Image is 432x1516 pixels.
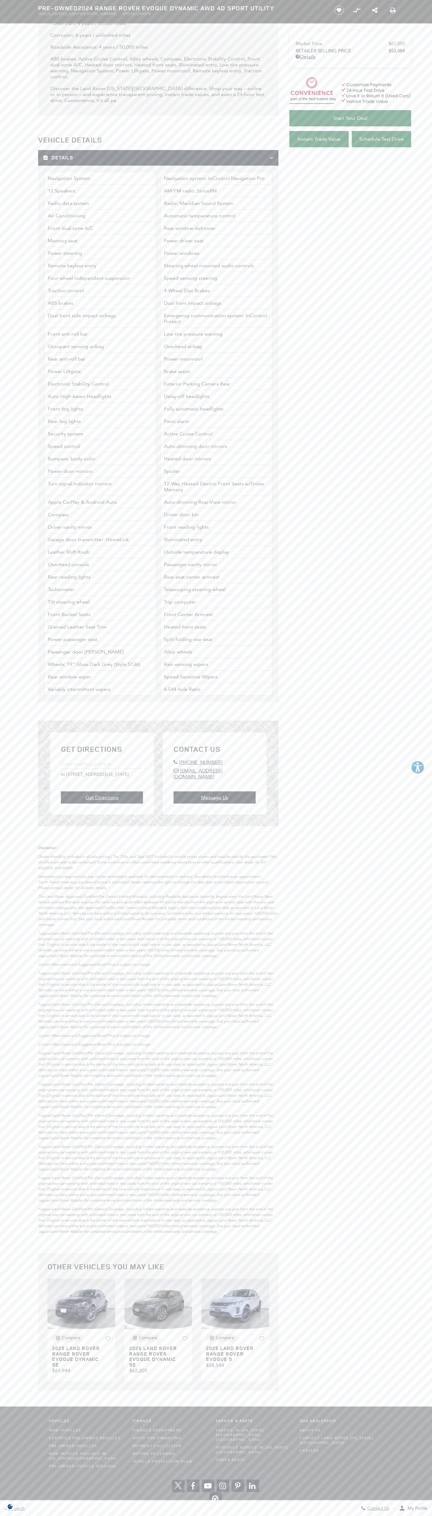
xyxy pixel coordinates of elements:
span: Service & Parts [216,1419,290,1423]
p: $58,544 [206,1362,267,1368]
li: Variably intermittent wipers [44,683,156,696]
a: Service in [US_STATE][GEOGRAPHIC_DATA], [GEOGRAPHIC_DATA] [216,1426,290,1444]
span: Instant Trade Value [298,136,341,142]
button: Compare [206,1334,237,1342]
section: Click to Open Cookie Consent Modal [3,1503,17,1510]
li: Automatic temperature control [160,210,272,222]
li: Driver door bin [160,508,272,521]
p: *Jaguar/Land Rover Certified Pre-Owned Coverage, including limited warranty and roadside assistan... [38,1175,278,1203]
a: Print this Pre-Owned 2024 Range Rover Evoque Dynamic AWD 4D Sport Utility [390,7,396,14]
span: $61,055 [389,41,405,46]
li: Apple CarPlay & Android Auto [44,496,156,508]
a: New Vehicle Specials in [US_STATE][GEOGRAPHIC_DATA] [49,1450,123,1462]
li: Power windows [160,247,272,260]
li: Occupant sensing airbag [44,340,156,353]
li: Heated front seats [160,621,272,633]
span: Schedule Test Drive [359,136,404,142]
button: Compare [52,1334,83,1342]
li: Power passenger seat [44,633,156,646]
li: Air Conditioning [44,210,156,222]
li: Front fog lights [44,403,156,415]
li: Remote keyless entry [44,260,156,272]
a: Apply for Financing [133,1434,207,1442]
a: Pre-Owned Vehicle Specials [49,1462,123,1470]
strong: Disclaimer: [38,845,57,850]
a: Open Youtube-play in a new window [202,1480,214,1492]
li: Power driver seat [160,235,272,247]
li: Rear reading lights [44,571,156,583]
li: Rear fog lights [44,415,156,428]
li: Four wheel independent suspension [44,272,156,284]
li: Navigation System [44,172,156,185]
h3: Details [43,155,270,161]
a: Open Twitter in a new window [172,1480,184,1492]
li: 4-Wheel Disc Brakes [160,284,272,297]
p: Current Manufacturer’s Suggested Retail Price is subject to change. [38,1033,278,1038]
p: to [STREET_ADDRESS][US_STATE] [61,772,143,777]
li: Rain sensing wipers [160,658,272,671]
span: [US_VEHICLE_IDENTIFICATION_NUMBER] [45,12,116,16]
a: Contact Land Rover [US_STATE][GEOGRAPHIC_DATA] [300,1434,374,1447]
li: Dual front impact airbags [160,297,272,309]
button: Open user profile menu [394,1500,432,1516]
span: Contact Us [366,1506,389,1511]
a: 2025 LAND ROVER Range Rover Evoque Dynamic SE $61,944 [52,1346,113,1373]
a: [PHONE_NUMBER] [174,759,256,765]
li: AM/FM radio: SiriusXM [160,185,272,197]
li: Telescoping steering wheel [160,583,272,596]
li: Auto-dimming Rear-View mirror [160,496,272,508]
a: Buying vs Leasing [133,1450,207,1458]
p: Dealer Handling included in all sale pricing | Tax, Title, and Tags NOT included in vehicle price... [38,854,278,871]
li: Speed control [44,440,156,453]
li: Front dual zone A/C [44,222,156,235]
li: Turn signal indicator mirrors [44,478,156,496]
strong: Pre-Owned [38,4,78,12]
h3: 2025 LAND ROVER Range Rover Evoque Dynamic SE [52,1346,101,1368]
li: Panic alarm [160,415,272,428]
li: Auto High-beam Headlights [44,390,156,403]
a: Open Instagram in a new window [217,1480,229,1492]
li: Rear window defroster [160,222,272,235]
p: *Jaguar/Land Rover Certified Pre-Owned Coverage, including limited warranty and roadside assistan... [38,1113,278,1141]
li: Tachometer [44,583,156,596]
li: Heated door mirrors [160,453,272,465]
li: Memory seat [44,235,156,247]
li: Leather Shift Knob [44,546,156,558]
img: 2025 LAND ROVER Range Rover Evoque Dynamic SE [47,1279,115,1329]
a: 2025 LAND ROVER Range Rover Evoque S $58,544 [206,1346,267,1368]
a: Open Facebook in a new window [187,1480,199,1492]
li: Illuminated entry [160,533,272,546]
li: Alloy wheels [160,646,272,658]
li: Low tire pressure warning [160,328,272,340]
p: $62,205 [129,1368,190,1373]
img: 2026 LAND ROVER Range Rover Evoque Dynamic SE [125,1279,192,1329]
li: Garage door transmitter: HomeLink [44,533,156,546]
a: Schedule Service in [US_STATE][GEOGRAPHIC_DATA] [216,1444,290,1456]
a: Certified Pre-Owned Vehicles [49,1434,123,1442]
li: Grained Leather Seat Trim [44,621,156,633]
a: [EMAIL_ADDRESS][DOMAIN_NAME] [174,768,256,780]
span: Vehicles [49,1419,123,1423]
li: Delay-off headlights [160,390,272,403]
li: Passenger vanity mirror [160,558,272,571]
h2: Get Directions [61,743,143,755]
li: Active Cruise Control [160,428,272,440]
li: Tilt steering wheel [44,596,156,608]
li: 4.544 Axle Ratio [160,683,272,696]
input: Enter starting address [61,759,143,769]
li: Speed-Sensitive Wipers [160,671,272,683]
li: Wheels: 19" Gloss Dark Grey (Style 5136) [44,658,156,671]
a: New Vehicles [49,1426,123,1434]
li: Speed-sensing steering [160,272,272,284]
li: Steering wheel mounted audio controls [160,260,272,272]
span: Our Dealership [300,1419,374,1423]
h2: Vehicle Details [38,134,278,145]
a: 2026 LAND ROVER Range Rover Evoque Dynamic SE $62,205 [129,1346,190,1373]
a: Payment Calculator [133,1442,207,1450]
p: *Jaguar/Land Rover Certified Pre-Owned Coverage, including limited warranty and roadside assistan... [38,1002,278,1030]
span: Stock: [122,12,136,16]
span: VIN: [38,12,45,16]
li: 12 Speakers [44,185,156,197]
li: Passenger door [PERSON_NAME] [44,646,156,658]
p: *Jaguar/Land Rover Certified Pre-Owned Coverage, including limited warranty and roadside assistan... [38,1081,278,1110]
